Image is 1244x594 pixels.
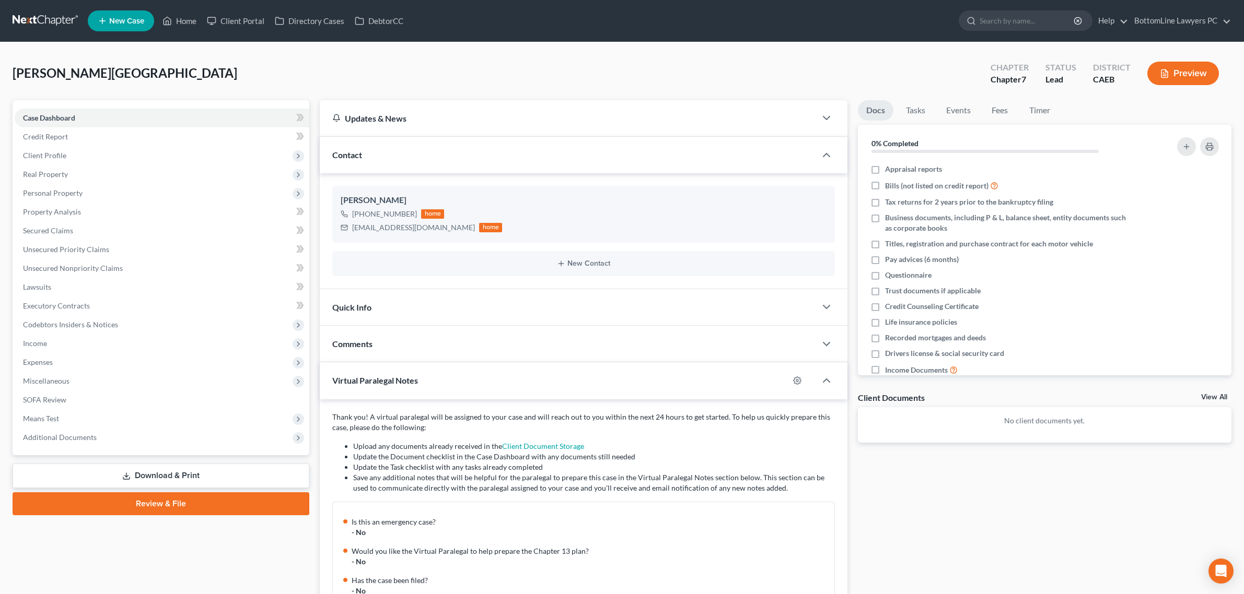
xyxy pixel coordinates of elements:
[15,278,309,296] a: Lawsuits
[885,301,979,312] span: Credit Counseling Certificate
[13,65,237,80] span: [PERSON_NAME][GEOGRAPHIC_DATA]
[983,100,1017,121] a: Fees
[23,188,83,197] span: Personal Property
[23,395,66,404] span: SOFA Review
[341,194,826,207] div: [PERSON_NAME]
[23,113,75,122] span: Case Dashboard
[885,239,1093,249] span: Titles, registration and purchase contract for each motor vehicle
[885,197,1053,207] span: Tax returns for 2 years prior to the bankruptcy filing
[23,301,90,310] span: Executory Contracts
[23,433,97,442] span: Additional Documents
[885,254,959,265] span: Pay advices (6 months)
[1147,62,1219,85] button: Preview
[332,150,362,160] span: Contact
[353,462,834,472] li: Update the Task checklist with any tasks already completed
[885,348,1004,359] span: Drivers license & social security card
[871,139,919,148] strong: 0% Completed
[15,127,309,146] a: Credit Report
[332,412,834,433] p: Thank you! A virtual paralegal will be assigned to your case and will reach out to you within the...
[1208,559,1234,584] div: Open Intercom Messenger
[980,11,1075,30] input: Search by name...
[1129,11,1231,30] a: BottomLine Lawyers PC
[13,464,309,488] a: Download & Print
[202,11,270,30] a: Client Portal
[353,472,834,493] li: Save any additional notes that will be helpful for the paralegal to prepare this case in the Virt...
[15,390,309,409] a: SOFA Review
[23,132,68,141] span: Credit Report
[1093,74,1131,86] div: CAEB
[23,320,118,329] span: Codebtors Insiders & Notices
[1021,100,1059,121] a: Timer
[991,62,1029,74] div: Chapter
[109,17,144,25] span: New Case
[23,170,68,179] span: Real Property
[352,222,475,233] div: [EMAIL_ADDRESS][DOMAIN_NAME]
[885,212,1129,233] span: Business documents, including P & L, balance sheet, entity documents such as corporate books
[332,302,371,312] span: Quick Info
[1093,62,1131,74] div: District
[858,100,893,121] a: Docs
[332,375,418,385] span: Virtual Paralegal Notes
[15,203,309,221] a: Property Analysis
[421,209,444,219] div: home
[15,259,309,278] a: Unsecured Nonpriority Claims
[858,392,925,403] div: Client Documents
[23,282,51,291] span: Lawsuits
[353,441,834,452] li: Upload any documents already received in the
[885,181,989,191] span: Bills (not listed on credit report)
[898,100,934,121] a: Tasks
[15,296,309,315] a: Executory Contracts
[1093,11,1128,30] a: Help
[23,264,123,272] span: Unsecured Nonpriority Claims
[23,376,69,385] span: Miscellaneous
[13,492,309,515] a: Review & File
[332,113,803,124] div: Updates & News
[938,100,979,121] a: Events
[341,259,826,268] button: New Contact
[23,207,81,216] span: Property Analysis
[23,358,53,366] span: Expenses
[23,339,47,348] span: Income
[352,517,828,527] div: Is this an emergency case?
[23,245,109,254] span: Unsecured Priority Claims
[885,270,932,280] span: Questionnaire
[23,151,66,160] span: Client Profile
[885,286,981,296] span: Trust documents if applicable
[502,442,584,450] a: Client Document Storage
[15,109,309,127] a: Case Dashboard
[15,221,309,240] a: Secured Claims
[352,556,828,567] div: - No
[352,575,828,586] div: Has the case been filed?
[23,226,73,235] span: Secured Claims
[1045,62,1076,74] div: Status
[885,332,986,343] span: Recorded mortgages and deeds
[157,11,202,30] a: Home
[479,223,502,232] div: home
[332,339,373,349] span: Comments
[885,365,948,375] span: Income Documents
[352,546,828,556] div: Would you like the Virtual Paralegal to help prepare the Chapter 13 plan?
[1201,394,1227,401] a: View All
[885,164,942,174] span: Appraisal reports
[353,452,834,462] li: Update the Document checklist in the Case Dashboard with any documents still needed
[15,240,309,259] a: Unsecured Priority Claims
[885,317,957,327] span: Life insurance policies
[23,414,59,423] span: Means Test
[352,209,417,219] div: [PHONE_NUMBER]
[270,11,350,30] a: Directory Cases
[991,74,1029,86] div: Chapter
[1045,74,1076,86] div: Lead
[352,527,828,538] div: - No
[866,415,1223,426] p: No client documents yet.
[350,11,409,30] a: DebtorCC
[1021,74,1026,84] span: 7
